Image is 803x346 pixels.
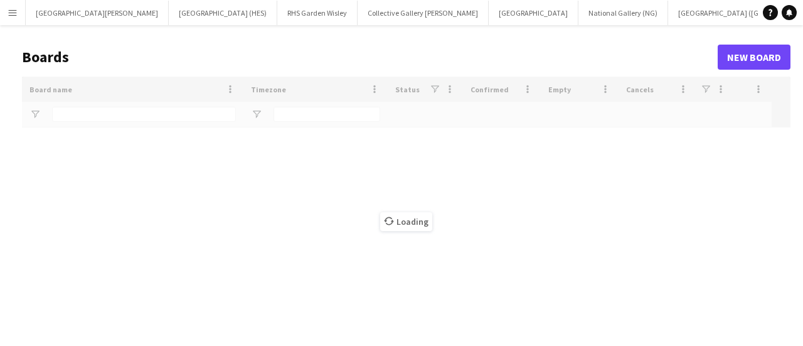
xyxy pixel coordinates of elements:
button: [GEOGRAPHIC_DATA] (HES) [169,1,277,25]
button: [GEOGRAPHIC_DATA] [489,1,578,25]
button: RHS Garden Wisley [277,1,358,25]
h1: Boards [22,48,718,67]
span: Loading [380,212,432,231]
button: National Gallery (NG) [578,1,668,25]
button: [GEOGRAPHIC_DATA][PERSON_NAME] [26,1,169,25]
button: Collective Gallery [PERSON_NAME] [358,1,489,25]
a: New Board [718,45,790,70]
